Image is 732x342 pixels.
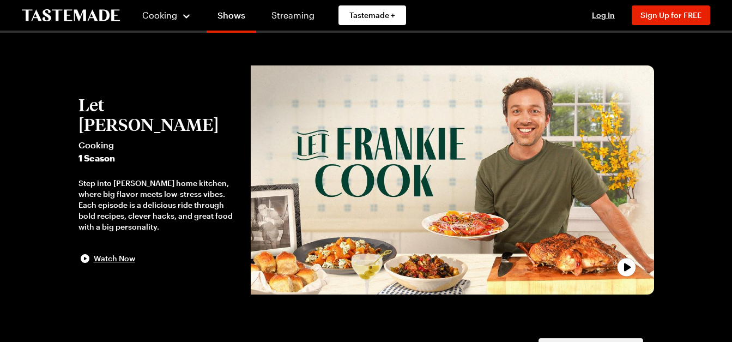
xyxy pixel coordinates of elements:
a: Tastemade + [338,5,406,25]
span: Log In [592,10,615,20]
button: Sign Up for FREE [632,5,710,25]
button: Let [PERSON_NAME]Cooking1 SeasonStep into [PERSON_NAME] home kitchen, where big flavor meets low-... [78,95,240,265]
button: Log In [582,10,625,21]
a: To Tastemade Home Page [22,9,120,22]
h2: Let [PERSON_NAME] [78,95,240,134]
button: Cooking [142,2,191,28]
button: play trailer [251,65,654,295]
span: Cooking [142,10,177,20]
span: Cooking [78,139,240,152]
img: Let Frankie Cook [251,65,654,295]
span: Sign Up for FREE [640,10,701,20]
a: Shows [207,2,256,33]
span: Watch Now [94,253,135,264]
span: Tastemade + [349,10,395,21]
div: Step into [PERSON_NAME] home kitchen, where big flavor meets low-stress vibes. Each episode is a ... [78,178,240,232]
span: 1 Season [78,152,240,165]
